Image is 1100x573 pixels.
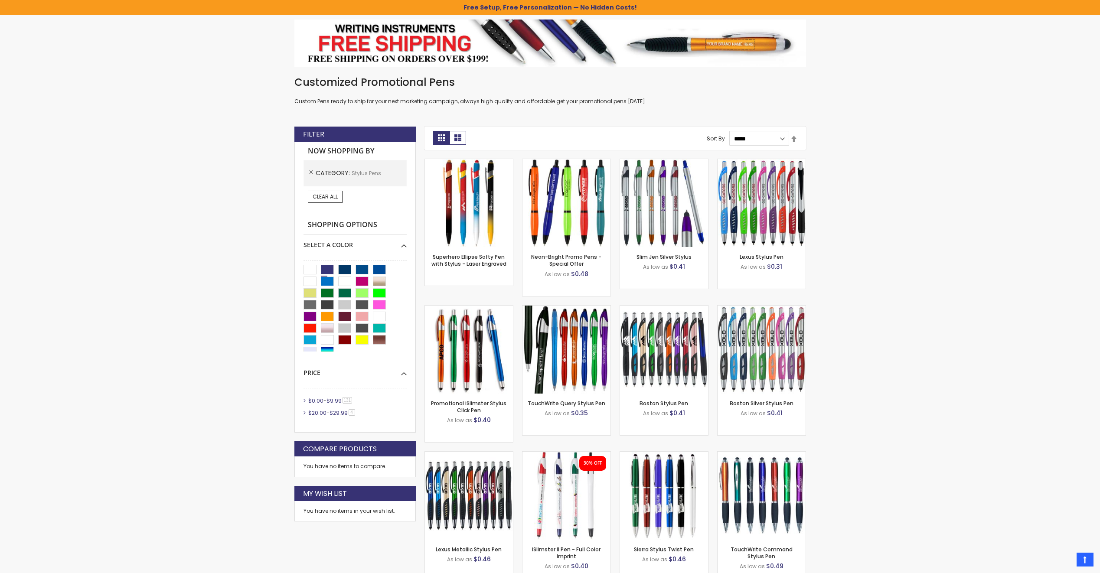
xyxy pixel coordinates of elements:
strong: Now Shopping by [304,142,407,160]
span: As low as [545,563,570,570]
a: Superhero Ellipse Softy Pen with Stylus - Laser Engraved [431,253,506,267]
span: Category [316,169,352,177]
a: Lexus Metallic Stylus Pen [425,451,513,459]
a: Lexus Stylus Pen [718,159,806,166]
a: $20.00-$29.994 [306,409,358,417]
span: 131 [343,397,353,404]
span: $0.40 [571,562,588,570]
img: Neon-Bright Promo Pens - Special Offer [522,159,610,247]
a: Promotional iSlimster Stylus Click Pen [425,305,513,313]
img: iSlimster II Pen - Full Color Imprint [522,452,610,540]
h1: Customized Promotional Pens [294,75,806,89]
img: Superhero Ellipse Softy Pen with Stylus - Laser Engraved [425,159,513,247]
a: Boston Stylus Pen [640,400,688,407]
span: $9.99 [326,397,342,404]
strong: My Wish List [303,489,347,498]
span: $20.00 [308,409,326,417]
a: TouchWrite Query Stylus Pen [528,400,605,407]
div: You have no items to compare. [294,456,416,477]
span: As low as [643,410,668,417]
strong: Grid [433,131,450,145]
span: $0.41 [669,409,685,417]
a: Sierra Stylus Twist Pen [620,451,708,459]
img: TouchWrite Command Stylus Pen [718,452,806,540]
span: 4 [349,409,355,416]
img: Boston Silver Stylus Pen [718,306,806,394]
span: As low as [447,417,472,424]
span: As low as [741,263,766,270]
span: $0.48 [571,270,588,278]
a: Promotional iSlimster Stylus Click Pen [431,400,506,414]
span: $0.31 [767,262,782,271]
strong: Compare Products [303,444,377,454]
div: Custom Pens ready to ship for your next marketing campaign, always high quality and affordable ge... [294,75,806,105]
span: $0.00 [308,397,323,404]
img: Slim Jen Silver Stylus [620,159,708,247]
a: Neon-Bright Promo Pens - Special Offer [522,159,610,166]
span: As low as [643,263,668,270]
span: As low as [545,270,570,278]
div: Price [304,362,407,377]
span: As low as [545,410,570,417]
span: As low as [642,556,667,563]
span: As low as [741,410,766,417]
span: Clear All [313,193,338,200]
a: TouchWrite Command Stylus Pen [731,546,793,560]
a: Boston Silver Stylus Pen [718,305,806,313]
a: Sierra Stylus Twist Pen [634,546,694,553]
a: Lexus Metallic Stylus Pen [436,546,502,553]
div: 30% OFF [584,460,602,466]
div: Select A Color [304,234,407,249]
img: Lexus Metallic Stylus Pen [425,452,513,540]
span: As low as [740,563,765,570]
img: Lexus Stylus Pen [718,159,806,247]
a: Slim Jen Silver Stylus [636,253,692,260]
span: $0.35 [571,409,588,417]
span: $0.46 [473,555,491,563]
label: Sort By [707,135,725,142]
span: $0.41 [669,262,685,271]
img: Promotional iSlimster Stylus Click Pen [425,306,513,394]
a: TouchWrite Command Stylus Pen [718,451,806,459]
a: Neon-Bright Promo Pens - Special Offer [531,253,601,267]
span: As low as [447,556,472,563]
a: iSlimster II Pen - Full Color Imprint [532,546,601,560]
span: $0.49 [766,562,783,570]
img: TouchWrite Query Stylus Pen [522,306,610,394]
iframe: Google Customer Reviews [1028,550,1100,573]
a: $0.00-$9.99131 [306,397,356,404]
span: $0.40 [473,416,491,424]
span: $29.99 [330,409,348,417]
span: $0.46 [669,555,686,563]
a: Clear All [308,191,343,203]
img: Pens [294,20,806,66]
strong: Shopping Options [304,216,407,234]
a: TouchWrite Query Stylus Pen [522,305,610,313]
strong: Filter [303,130,324,139]
a: Superhero Ellipse Softy Pen with Stylus - Laser Engraved [425,159,513,166]
a: Lexus Stylus Pen [740,253,783,260]
img: Sierra Stylus Twist Pen [620,452,708,540]
span: $0.41 [767,409,783,417]
a: Boston Stylus Pen [620,305,708,313]
a: iSlimster II Pen - Full Color Imprint [522,451,610,459]
div: You have no items in your wish list. [304,508,407,514]
span: Stylus Pens [352,169,381,177]
a: Slim Jen Silver Stylus [620,159,708,166]
a: Boston Silver Stylus Pen [730,400,793,407]
img: Boston Stylus Pen [620,306,708,394]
